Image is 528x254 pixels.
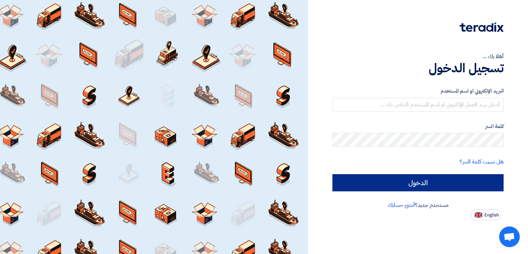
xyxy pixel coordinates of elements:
span: English [484,213,499,218]
input: أدخل بريد العمل الإلكتروني او اسم المستخدم الخاص بك ... [332,98,504,112]
label: البريد الإلكتروني او اسم المستخدم [332,87,504,95]
h1: تسجيل الدخول [332,61,504,76]
img: Teradix logo [460,22,504,32]
input: الدخول [332,174,504,191]
div: أهلا بك ... [332,52,504,61]
a: أنشئ حسابك [388,201,415,209]
a: هل نسيت كلمة السر؟ [460,158,504,166]
a: Open chat [499,226,520,247]
div: مستخدم جديد؟ [332,201,504,209]
label: كلمة السر [332,123,504,130]
img: en-US.png [475,212,482,218]
button: English [471,209,501,220]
